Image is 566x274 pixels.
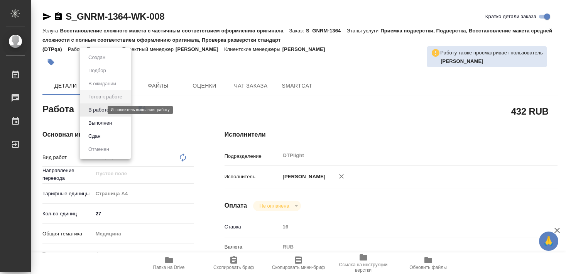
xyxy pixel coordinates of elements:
[86,132,103,140] button: Сдан
[86,145,112,154] button: Отменен
[86,93,125,101] button: Готов к работе
[86,66,108,75] button: Подбор
[86,106,112,114] button: В работе
[86,53,108,62] button: Создан
[86,119,114,127] button: Выполнен
[86,79,118,88] button: В ожидании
